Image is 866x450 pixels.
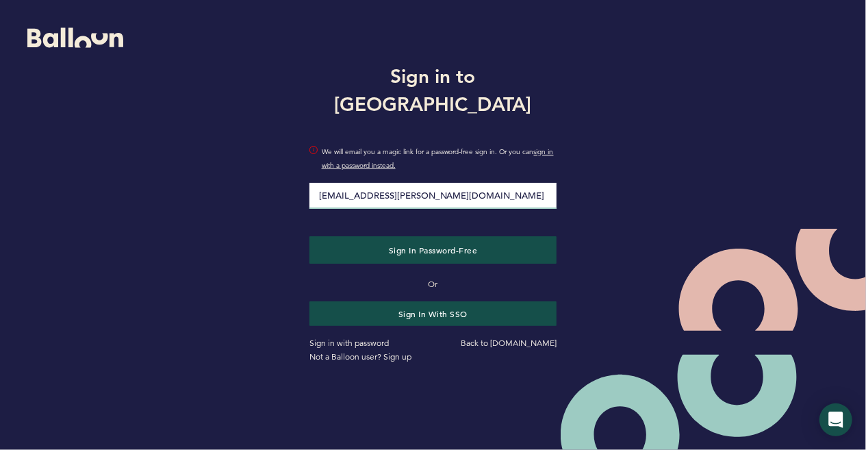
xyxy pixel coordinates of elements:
[299,62,568,117] h1: Sign in to [GEOGRAPHIC_DATA]
[309,301,557,326] button: Sign in with SSO
[309,236,557,264] button: Sign in Password-Free
[389,245,478,255] span: Sign in Password-Free
[309,183,557,209] input: Email
[309,277,557,291] p: Or
[309,351,411,362] a: Not a Balloon user? Sign up
[309,338,389,348] a: Sign in with password
[461,338,557,348] a: Back to [DOMAIN_NAME]
[819,403,852,436] div: Open Intercom Messenger
[322,145,557,173] span: We will email you a magic link for a password-free sign in. Or you can
[322,147,554,170] a: sign in with a password instead.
